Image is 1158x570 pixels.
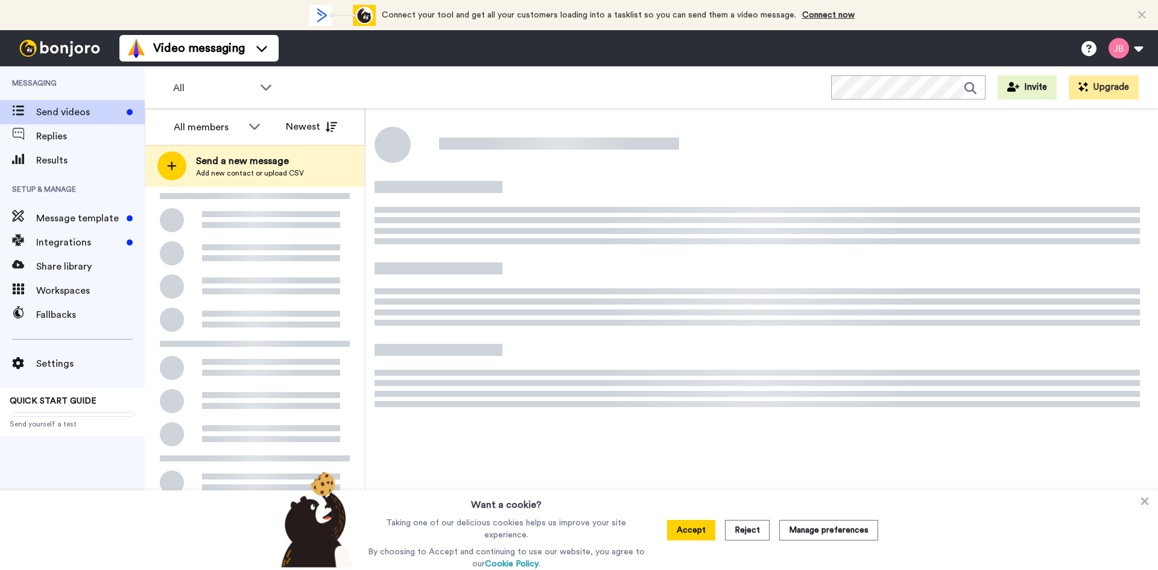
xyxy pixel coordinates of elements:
button: Accept [667,520,715,540]
p: By choosing to Accept and continuing to use our website, you agree to our . [365,546,648,570]
h3: Want a cookie? [471,490,542,512]
span: Message template [36,211,122,226]
div: All members [174,120,242,135]
span: Share library [36,259,145,274]
button: Newest [277,115,346,139]
span: Send yourself a test [10,419,135,429]
span: QUICK START GUIDE [10,397,96,405]
span: Send videos [36,105,122,119]
button: Upgrade [1069,75,1139,100]
a: Connect now [802,11,855,19]
span: Results [36,153,145,168]
span: Connect your tool and get all your customers loading into a tasklist so you can send them a video... [382,11,796,19]
button: Reject [725,520,770,540]
img: vm-color.svg [127,39,146,58]
div: animation [309,5,376,26]
img: bj-logo-header-white.svg [14,40,105,57]
button: Manage preferences [779,520,878,540]
span: Video messaging [153,40,245,57]
span: Fallbacks [36,308,145,322]
span: Send a new message [196,154,304,168]
a: Cookie Policy [485,560,539,568]
span: All [173,81,254,95]
span: Replies [36,129,145,144]
p: Taking one of our delicious cookies helps us improve your site experience. [365,517,648,541]
button: Invite [998,75,1057,100]
span: Add new contact or upload CSV [196,168,304,178]
img: bear-with-cookie.png [270,471,359,568]
span: Settings [36,356,145,371]
span: Workspaces [36,283,145,298]
span: Integrations [36,235,122,250]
